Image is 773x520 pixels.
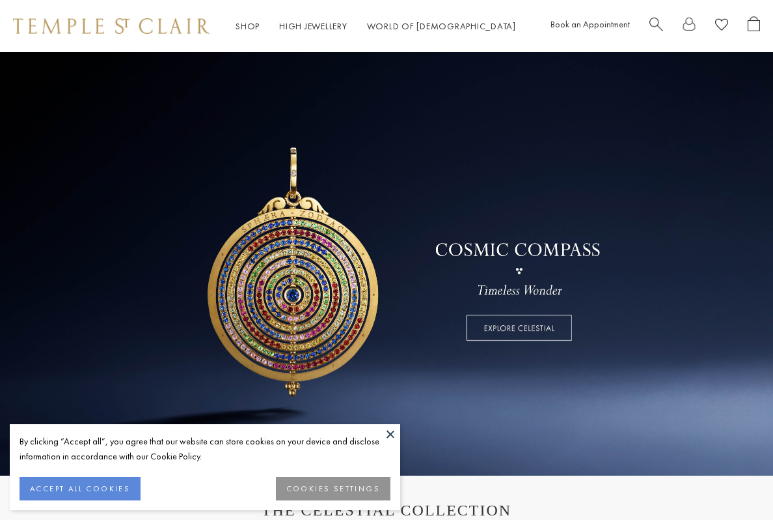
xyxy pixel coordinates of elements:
[550,18,630,30] a: Book an Appointment
[236,18,516,35] nav: Main navigation
[367,20,516,32] a: World of [DEMOGRAPHIC_DATA]World of [DEMOGRAPHIC_DATA]
[52,502,721,519] h1: THE CELESTIAL COLLECTION
[279,20,347,32] a: High JewelleryHigh Jewellery
[20,434,390,464] div: By clicking “Accept all”, you agree that our website can store cookies on your device and disclos...
[236,20,260,32] a: ShopShop
[649,16,663,36] a: Search
[715,16,728,36] a: View Wishlist
[13,18,210,34] img: Temple St. Clair
[276,477,390,500] button: COOKIES SETTINGS
[748,16,760,36] a: Open Shopping Bag
[20,477,141,500] button: ACCEPT ALL COOKIES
